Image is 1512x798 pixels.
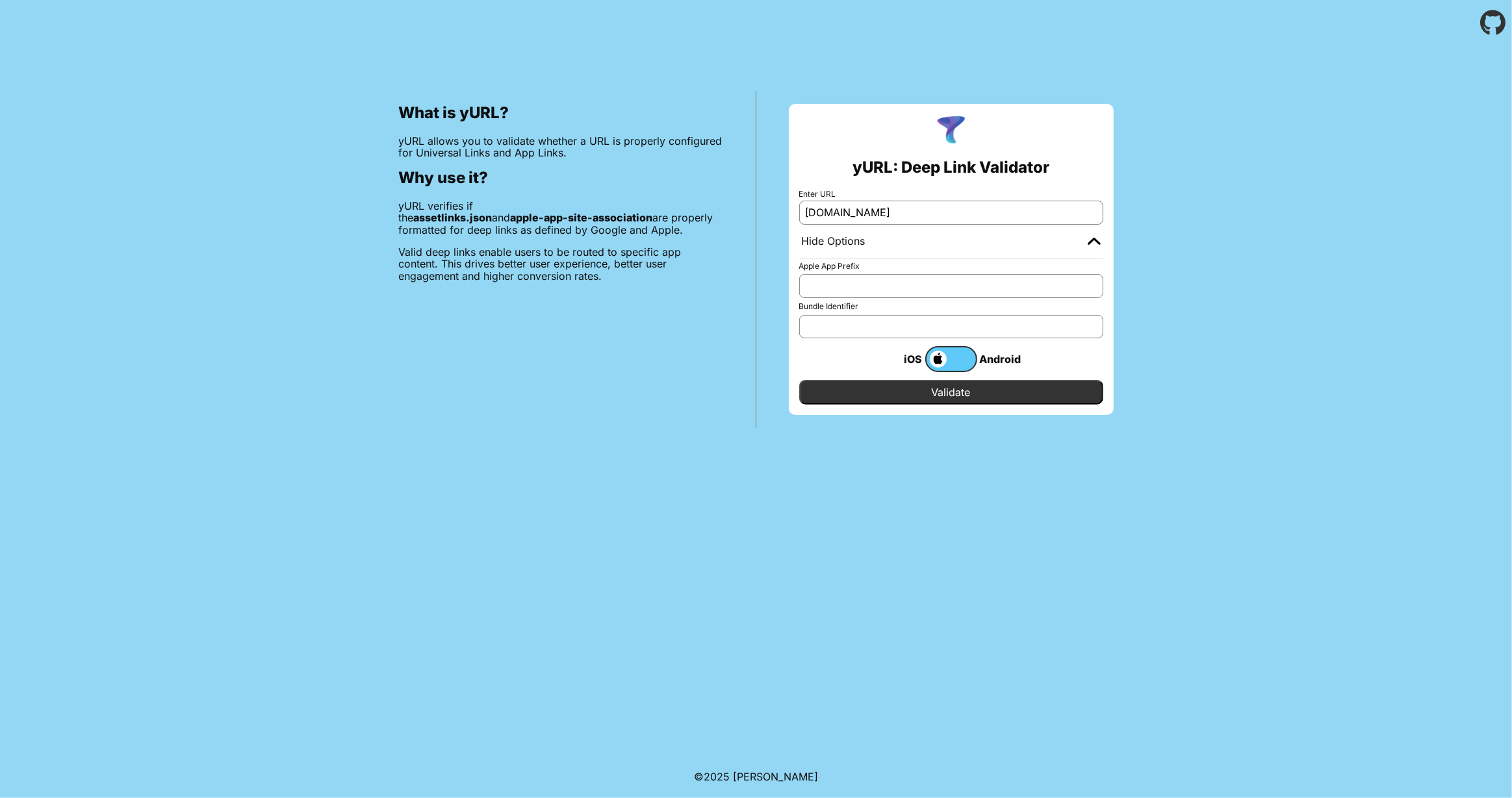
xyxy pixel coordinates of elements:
div: Android [977,351,1029,368]
label: Bundle Identifier [799,302,1103,311]
div: iOS [873,351,925,368]
h2: Why use it? [399,169,723,187]
b: assetlinks.json [414,211,493,224]
footer: © [694,755,818,798]
img: yURL Logo [934,114,968,148]
span: 2025 [704,770,730,783]
h2: yURL: Deep Link Validator [852,158,1049,177]
div: Hide Options [802,235,865,248]
p: yURL allows you to validate whether a URL is properly configured for Universal Links and App Links. [399,135,723,159]
h2: What is yURL? [399,104,723,122]
input: Validate [799,380,1103,405]
img: chevron [1088,237,1101,245]
label: Apple App Prefix [799,262,1103,271]
a: Michael Ibragimchayev's Personal Site [733,770,818,783]
p: yURL verifies if the and are properly formatted for deep links as defined by Google and Apple. [399,200,723,236]
input: e.g. https://app.chayev.com/xyx [799,201,1103,224]
b: apple-app-site-association [511,211,653,224]
p: Valid deep links enable users to be routed to specific app content. This drives better user exper... [399,246,723,282]
label: Enter URL [799,190,1103,199]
